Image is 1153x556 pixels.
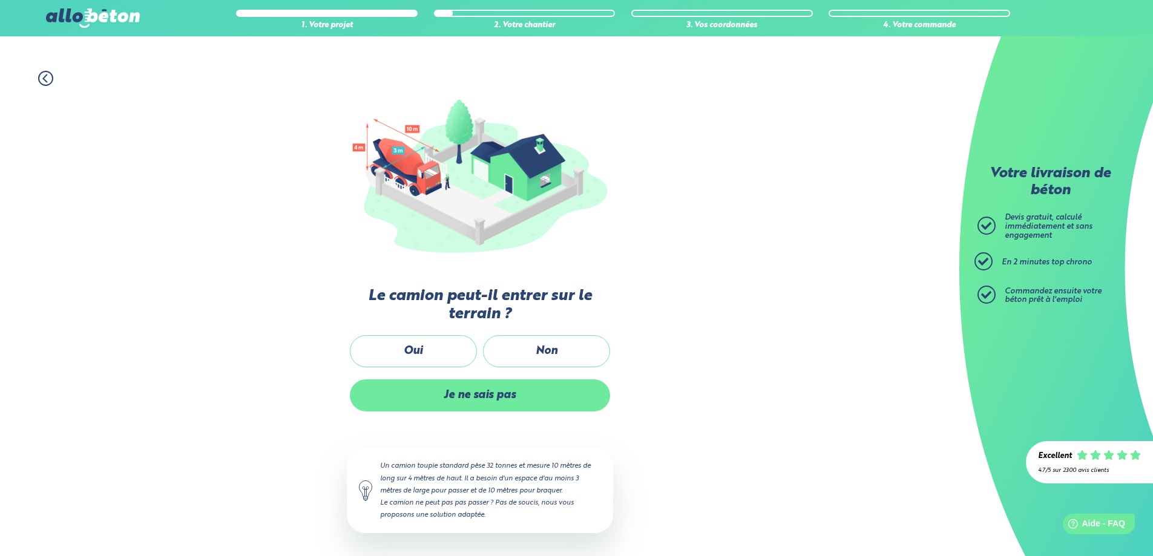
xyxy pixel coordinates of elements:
iframe: Help widget launcher [1045,509,1140,543]
div: Un camion toupie standard pèse 32 tonnes et mesure 10 mètres de long sur 4 mètres de haut. Il a b... [347,448,613,533]
div: 1. Votre projet [236,21,418,30]
div: 4. Votre commande [829,21,1010,30]
img: allobéton [46,8,139,28]
div: 3. Vos coordonnées [631,21,813,30]
label: Le camion peut-il entrer sur le terrain ? [347,287,613,323]
div: 2. Votre chantier [434,21,616,30]
label: Non [483,335,610,367]
label: Oui [350,335,477,367]
label: Je ne sais pas [350,379,610,411]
